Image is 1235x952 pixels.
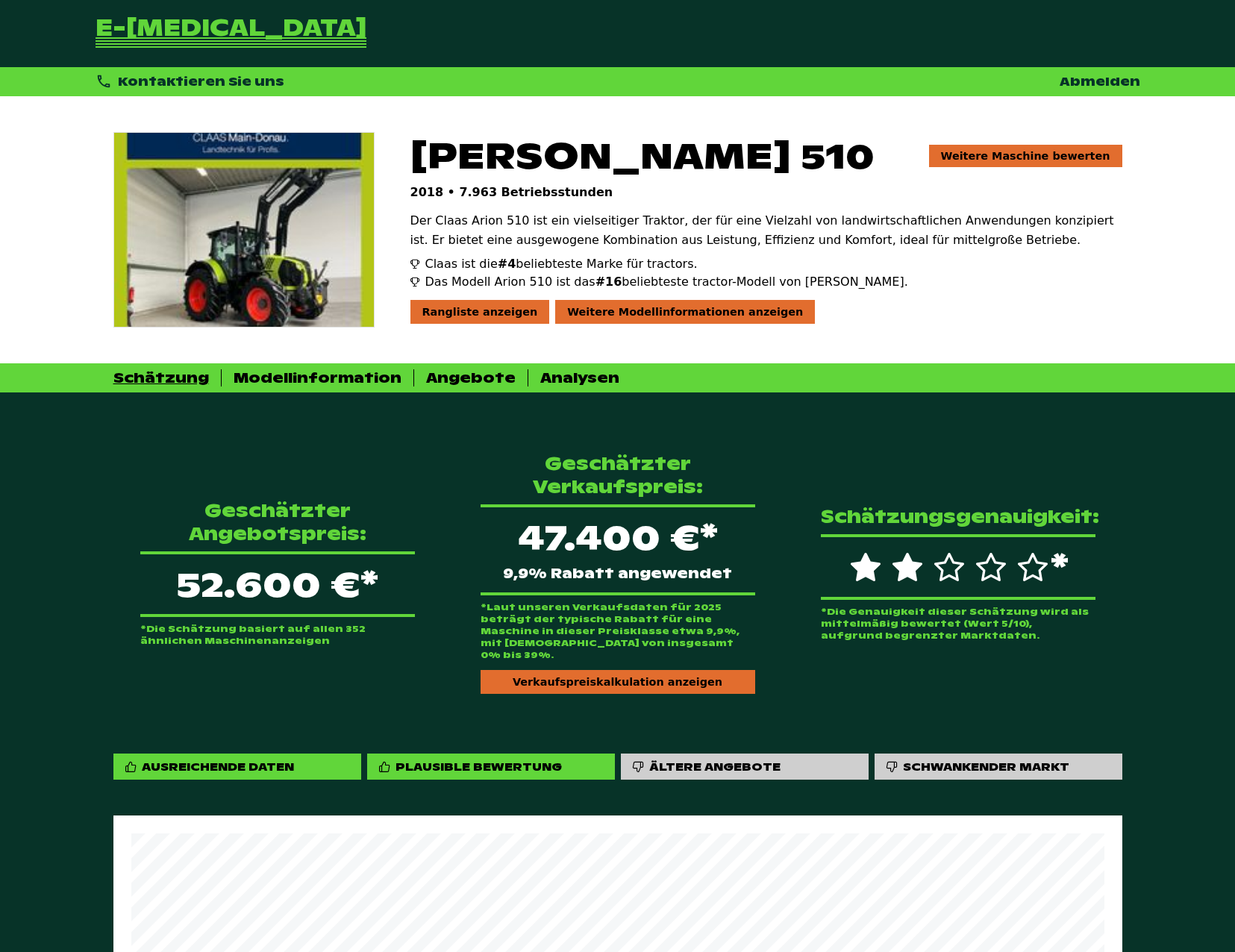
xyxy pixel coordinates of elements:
p: *Die Genauigkeit dieser Schätzung wird als mittelmäßig bewertet (Wert 5/10), aufgrund begrenzter ... [821,606,1095,642]
span: Claas ist die beliebteste Marke für tractors. [425,255,698,273]
p: *Die Schätzung basiert auf allen 352 ähnlichen Maschinenanzeigen [140,623,415,647]
div: Ältere Angebote [621,754,869,780]
p: Der Claas Arion 510 ist ein vielseitiger Traktor, der für eine Vielzahl von landwirtschaftlichen ... [410,211,1122,249]
p: Geschätzter Angebotspreis: [140,499,415,545]
div: Plausible Bewertung [395,760,562,774]
div: Verkaufspreiskalkulation anzeigen [481,670,755,694]
span: #16 [595,275,622,289]
div: Schwankender Markt [875,754,1122,780]
p: 2018 • 7.963 Betriebsstunden [410,185,1122,199]
div: Schätzung [113,369,209,386]
a: Weitere Maschine bewerten [929,145,1122,167]
span: [PERSON_NAME] 510 [410,132,875,179]
span: Kontaktieren Sie uns [118,74,284,90]
span: Das Modell Arion 510 ist das beliebteste tractor-Modell von [PERSON_NAME]. [425,273,908,291]
div: Schwankender Markt [903,760,1069,774]
div: Ältere Angebote [649,760,781,774]
div: Weitere Modellinformationen anzeigen [555,300,815,324]
p: *Laut unseren Verkaufsdaten für 2025 beträgt der typische Rabatt für eine Maschine in dieser Prei... [481,601,755,661]
div: Analysen [540,369,619,386]
a: Zurück zur Startseite [96,18,366,49]
div: Kontaktieren Sie uns [96,73,285,90]
div: Angebote [426,369,516,386]
span: #4 [498,257,516,271]
div: Ausreichende Daten [142,760,294,774]
div: Ausreichende Daten [113,754,361,780]
a: Abmelden [1060,74,1140,90]
div: Modellinformation [234,369,401,386]
p: Geschätzter Verkaufspreis: [481,452,755,498]
div: 47.400 €* [481,504,755,595]
p: 52.600 €* [140,551,415,617]
div: Plausible Bewertung [367,754,615,780]
div: Rangliste anzeigen [410,300,550,324]
p: Schätzungsgenauigkeit: [821,505,1095,528]
img: Claas Arion 510 CIS [114,133,374,327]
span: 9,9% Rabatt angewendet [503,567,732,580]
